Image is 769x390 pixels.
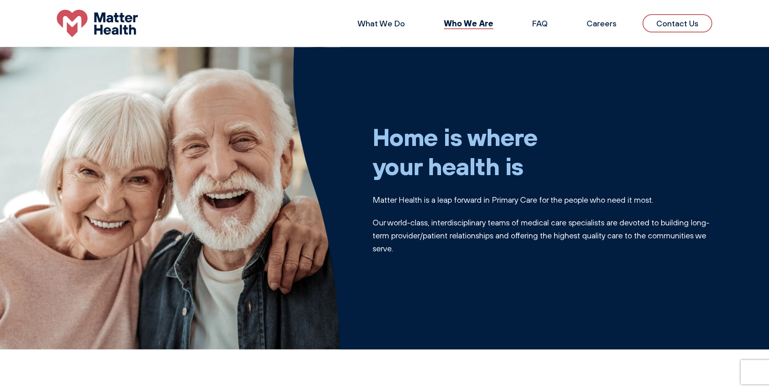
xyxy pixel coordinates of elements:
p: Matter Health is a leap forward in Primary Care for the people who need it most. [373,193,713,206]
p: Our world-class, interdisciplinary teams of medical care specialists are devoted to building long... [373,216,713,255]
h1: Home is where your health is [373,122,713,180]
a: Contact Us [643,14,712,32]
a: What We Do [358,18,405,28]
a: Who We Are [444,18,493,28]
a: Careers [587,18,617,28]
a: FAQ [532,18,548,28]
